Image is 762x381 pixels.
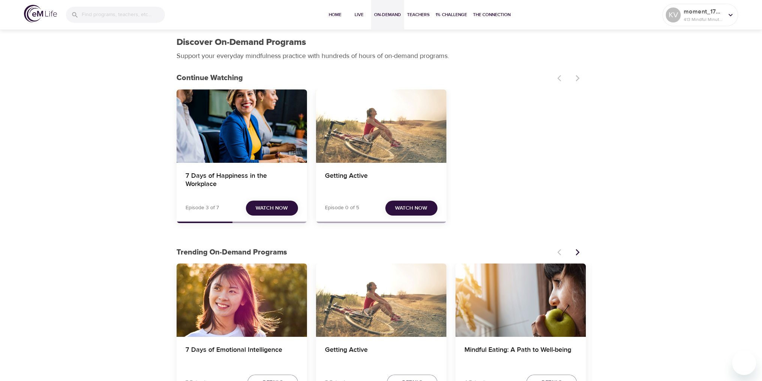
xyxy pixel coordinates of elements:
h1: Discover On-Demand Programs [177,37,306,48]
input: Find programs, teachers, etc... [82,7,165,23]
span: Watch Now [256,204,288,213]
button: Watch Now [246,201,298,216]
p: moment_1755283842 [684,7,723,16]
iframe: Button to launch messaging window [732,351,756,375]
button: Mindful Eating: A Path to Well-being [455,263,586,337]
button: Getting Active [316,89,446,163]
button: 7 Days of Happiness in the Workplace [177,89,307,163]
span: Teachers [407,11,430,19]
img: logo [24,5,57,22]
button: Getting Active [316,263,446,337]
p: Support your everyday mindfulness practice with hundreds of hours of on-demand programs. [177,51,458,61]
div: KV [666,7,681,22]
span: The Connection [473,11,510,19]
span: Watch Now [395,204,427,213]
h4: Getting Active [325,172,437,190]
span: On-Demand [374,11,401,19]
h4: 7 Days of Happiness in the Workplace [186,172,298,190]
span: Live [350,11,368,19]
h3: Continue Watching [177,74,553,82]
h4: Mindful Eating: A Path to Well-being [464,346,577,364]
button: Watch Now [385,201,437,216]
span: Home [326,11,344,19]
p: 413 Mindful Minutes [684,16,723,23]
p: Trending On-Demand Programs [177,247,553,258]
h4: Getting Active [325,346,437,364]
h4: 7 Days of Emotional Intelligence [186,346,298,364]
button: 7 Days of Emotional Intelligence [177,263,307,337]
button: Next items [569,244,586,260]
p: Episode 0 of 5 [325,204,359,212]
p: Episode 3 of 7 [186,204,219,212]
span: 1% Challenge [436,11,467,19]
